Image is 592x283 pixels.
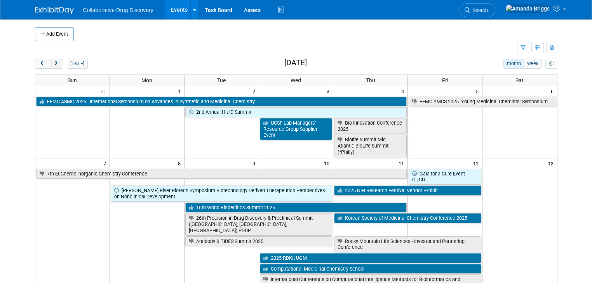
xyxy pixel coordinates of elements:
span: Sat [515,77,524,83]
a: EFMC-ASMC 2025 - International Symposium on Advances in Synthetic and Medicinal Chemistry [36,97,407,107]
a: EFMC-YMCS 2025 -Young Medicinal Chemists’ Symposium [409,97,556,107]
span: 11 [398,158,407,168]
span: 8 [177,158,184,168]
a: Computational Medicinal Chemistry School [260,264,482,274]
span: 4 [400,86,407,96]
i: Personalize Calendar [549,61,554,66]
span: 7 [103,158,110,168]
span: Sun [68,77,77,83]
span: 2 [252,86,259,96]
img: Amanda Briggs [505,4,550,13]
span: Thu [366,77,375,83]
a: 7th EuChemS Inorganic Chemistry Conference [36,169,407,179]
a: Bio Innovation Conference 2025 [334,118,407,134]
span: Collaborative Drug Discovery [83,7,153,13]
button: myCustomButton [545,59,557,69]
a: Antibody & TIDES Summit 2025 [185,236,333,247]
a: 2025 NIH Research Festival Vendor Exhibit [334,186,481,196]
button: Add Event [35,27,74,41]
a: 2025 RDKit UGM [260,253,482,263]
a: Gala for a Cure Event - OTCD [409,169,481,185]
a: Korean Society of Medicinal Chemistry Conference 2025 [334,213,481,223]
span: 1 [177,86,184,96]
span: 13 [547,158,557,168]
span: 12 [472,158,482,168]
a: [PERSON_NAME] River Biotech Symposium Biotechnology-Derived Therapeutics Perspectives on Nonclini... [111,186,333,201]
a: Rocky Mountain Life Sciences - Investor and Partnering Conference [334,236,481,252]
img: ExhibitDay [35,7,74,14]
button: prev [35,59,49,69]
a: Biolife Summit Mid-Atlantic BioLife Summit (*Philly) [334,135,407,157]
span: 5 [475,86,482,96]
span: 9 [252,158,259,168]
a: 16th World Bispecifics Summit 2025 [185,203,407,213]
button: [DATE] [67,59,87,69]
h2: [DATE] [284,59,307,67]
span: 3 [326,86,333,96]
span: Mon [141,77,152,83]
span: Fri [442,77,448,83]
button: month [503,59,524,69]
span: Wed [291,77,301,83]
span: Tue [217,77,226,83]
span: 6 [550,86,557,96]
a: UCSF Lab Managers’ Resource Group Supplier Event [260,118,333,140]
span: Search [470,7,488,13]
button: next [49,59,63,69]
a: Search [460,3,495,17]
a: 2nd Annual Hit ID Summit [185,107,407,117]
button: week [524,59,542,69]
span: 10 [323,158,333,168]
span: 31 [100,86,110,96]
a: 26th Precision in Drug Discovery & Preclinical Summit ([GEOGRAPHIC_DATA], [GEOGRAPHIC_DATA], [GEO... [185,213,333,235]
